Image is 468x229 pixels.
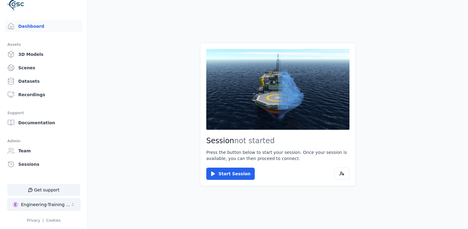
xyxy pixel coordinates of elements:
button: Start Session [206,168,255,180]
span: not started [234,136,275,145]
button: Select a workspace [7,198,80,211]
a: Privacy [27,218,40,223]
a: Documentation [5,117,83,129]
a: 3D Models [5,48,83,60]
a: Sessions [5,158,83,170]
h2: Session [206,136,349,146]
a: Datasets [5,75,83,87]
div: Admin [7,137,80,145]
button: Get support [7,184,80,196]
div: Assets [7,41,80,48]
a: Dashboard [5,20,83,32]
a: Team [5,145,83,157]
p: Press the button below to start your session. Once your session is available, you can then procee... [206,149,349,162]
a: Cookies [46,218,61,223]
a: Recordings [5,89,83,101]
span: | [43,218,44,223]
div: Support [7,109,80,117]
div: E [12,202,19,208]
a: Scenes [5,62,83,74]
div: Engineering-Training (SSO Staging) [21,202,70,208]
